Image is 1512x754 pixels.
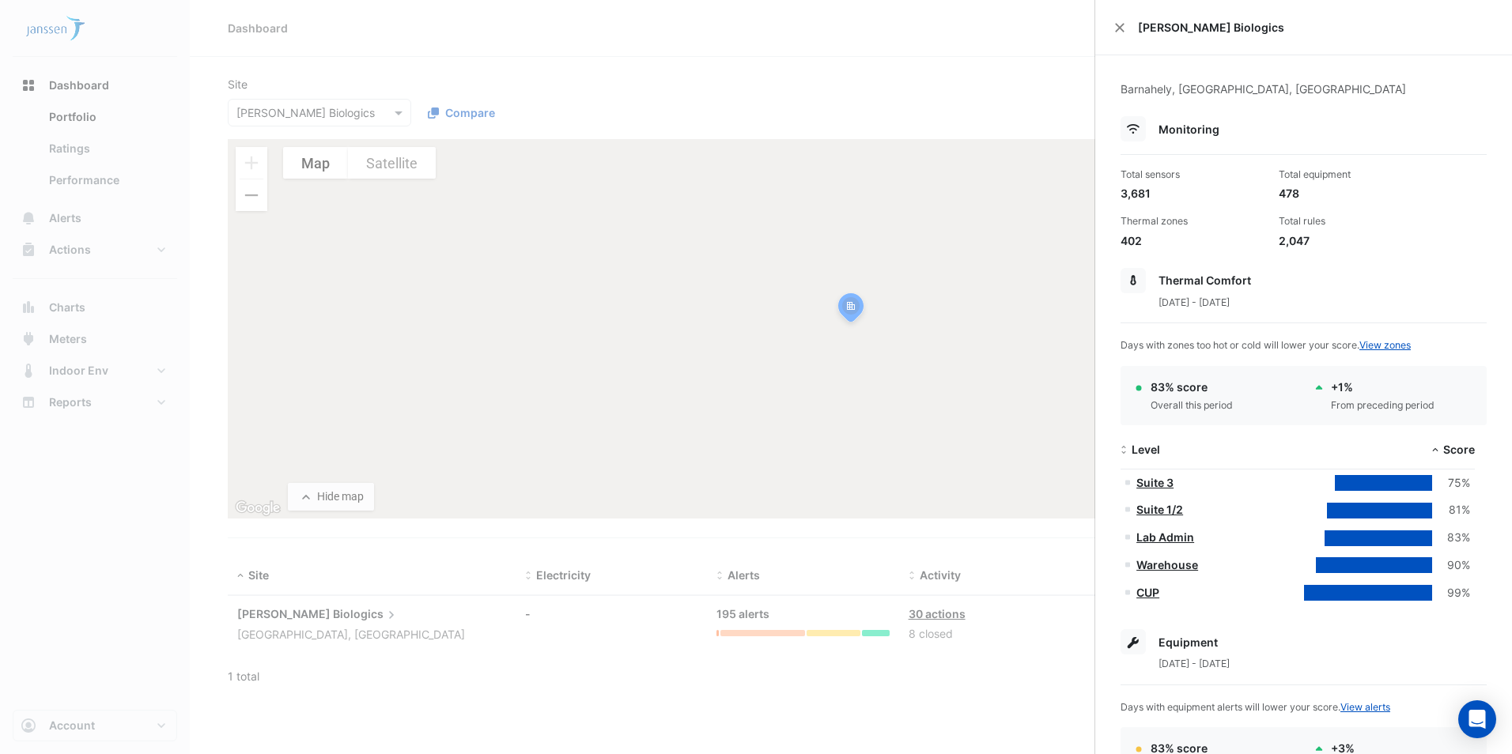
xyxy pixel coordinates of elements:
[1159,123,1219,136] span: Monitoring
[1279,185,1424,202] div: 478
[1121,339,1411,351] span: Days with zones too hot or cold will lower your score.
[1114,22,1125,33] button: Close
[1159,658,1230,669] span: [DATE] - [DATE]
[1136,530,1194,544] a: Lab Admin
[1432,501,1470,519] div: 81%
[1151,398,1233,413] div: Overall this period
[1136,476,1174,489] a: Suite 3
[1121,185,1266,202] div: 3,681
[1121,214,1266,228] div: Thermal zones
[1331,379,1435,395] div: + 1%
[1443,443,1475,456] span: Score
[1432,474,1470,492] div: 75%
[1136,503,1183,516] a: Suite 1/2
[1458,700,1496,738] div: Open Intercom Messenger
[1159,635,1218,649] span: Equipment
[1359,339,1411,351] a: View zones
[1159,273,1251,287] span: Thermal Comfort
[1121,232,1266,249] div: 402
[1136,558,1198,571] a: Warehouse
[1279,168,1424,182] div: Total equipment
[1121,168,1266,182] div: Total sensors
[1279,214,1424,228] div: Total rules
[1121,81,1487,116] div: Barnahely, [GEOGRAPHIC_DATA], [GEOGRAPHIC_DATA]
[1432,529,1470,547] div: 83%
[1121,701,1390,713] span: Days with equipment alerts will lower your score.
[1132,443,1160,456] span: Level
[1340,701,1390,713] a: View alerts
[1432,584,1470,602] div: 99%
[1331,398,1435,413] div: From preceding period
[1138,19,1493,36] span: [PERSON_NAME] Biologics
[1151,379,1233,395] div: 83% score
[1136,586,1159,599] a: CUP
[1159,296,1230,308] span: [DATE] - [DATE]
[1279,232,1424,249] div: 2,047
[1432,556,1470,575] div: 90%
